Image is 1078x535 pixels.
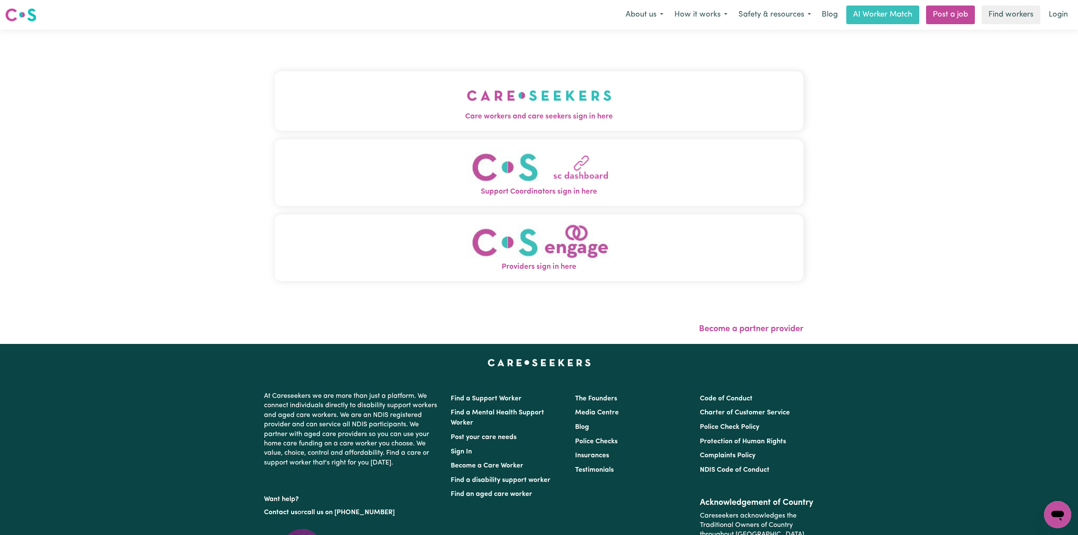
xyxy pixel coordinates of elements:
span: Support Coordinators sign in here [275,186,803,197]
a: The Founders [575,395,617,402]
a: Find a Mental Health Support Worker [451,409,544,426]
a: Blog [817,6,843,24]
a: Become a partner provider [699,325,803,333]
a: Post a job [926,6,975,24]
img: Careseekers logo [5,7,36,23]
a: Media Centre [575,409,619,416]
a: call us on [PHONE_NUMBER] [304,509,395,516]
h2: Acknowledgement of Country [700,498,814,508]
iframe: Button to launch messaging window [1044,501,1071,528]
p: At Careseekers we are more than just a platform. We connect individuals directly to disability su... [264,388,441,471]
a: Police Check Policy [700,424,759,431]
a: Find a Support Worker [451,395,522,402]
a: Careseekers logo [5,5,36,25]
a: Police Checks [575,438,618,445]
a: Find workers [982,6,1040,24]
a: Find a disability support worker [451,477,550,484]
a: Testimonials [575,467,614,473]
button: How it works [669,6,733,24]
a: Login [1044,6,1073,24]
button: Providers sign in here [275,214,803,281]
a: Protection of Human Rights [700,438,786,445]
a: Contact us [264,509,298,516]
span: Care workers and care seekers sign in here [275,111,803,122]
p: or [264,504,441,521]
p: Want help? [264,491,441,504]
a: Sign In [451,448,472,455]
button: Care workers and care seekers sign in here [275,71,803,131]
a: Careseekers home page [488,359,591,366]
a: Code of Conduct [700,395,752,402]
button: About us [620,6,669,24]
a: Complaints Policy [700,452,755,459]
a: Become a Care Worker [451,462,523,469]
a: Post your care needs [451,434,517,441]
span: Providers sign in here [275,262,803,273]
a: AI Worker Match [846,6,919,24]
a: Blog [575,424,589,431]
a: Find an aged care worker [451,491,532,498]
button: Support Coordinators sign in here [275,139,803,206]
button: Safety & resources [733,6,817,24]
a: NDIS Code of Conduct [700,467,769,473]
a: Insurances [575,452,609,459]
a: Charter of Customer Service [700,409,790,416]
